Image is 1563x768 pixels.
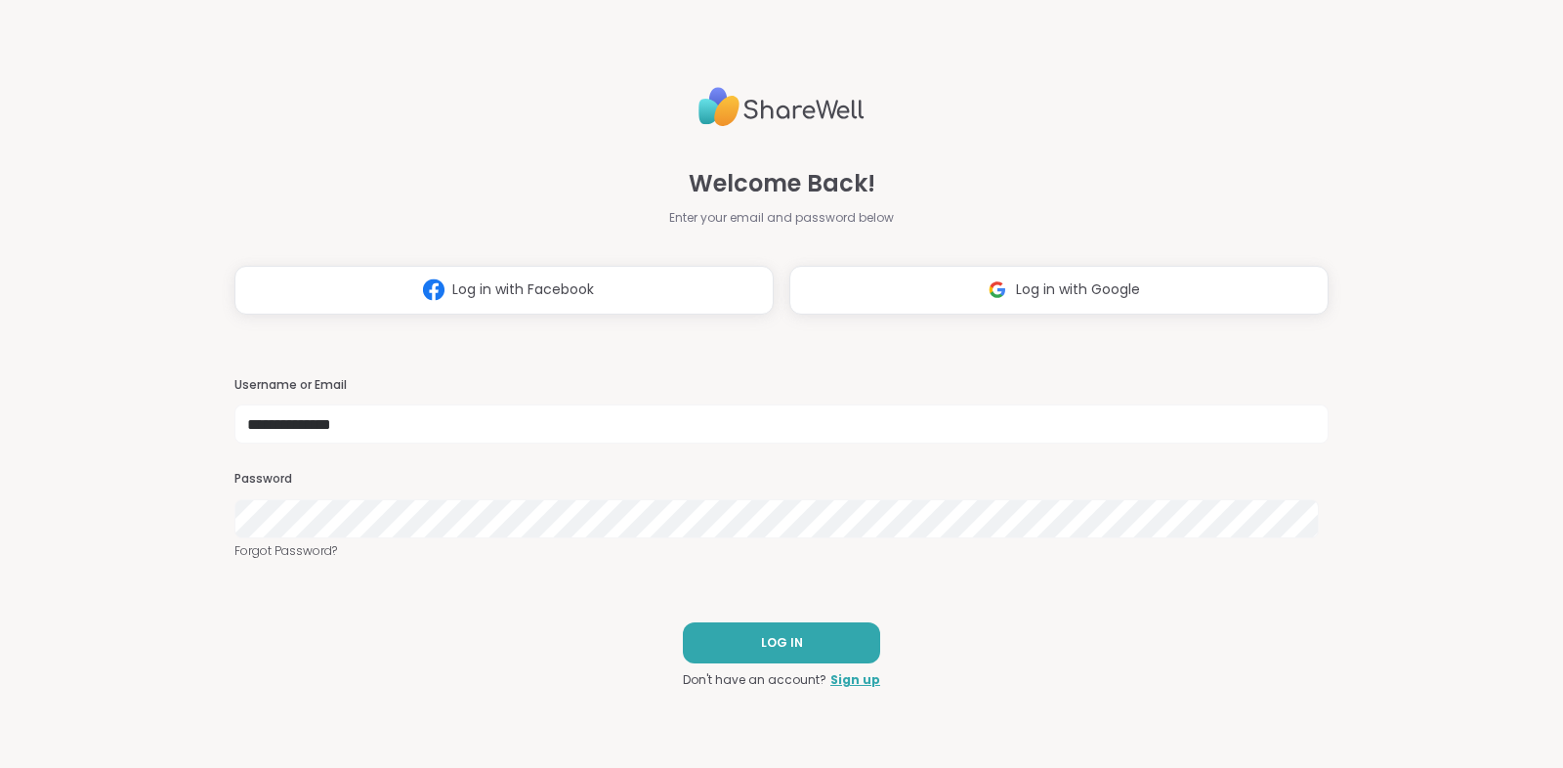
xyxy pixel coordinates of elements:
[689,166,875,201] span: Welcome Back!
[761,634,803,652] span: LOG IN
[789,266,1329,315] button: Log in with Google
[234,266,774,315] button: Log in with Facebook
[698,79,865,135] img: ShareWell Logo
[683,622,880,663] button: LOG IN
[234,377,1329,394] h3: Username or Email
[452,279,594,300] span: Log in with Facebook
[683,671,826,689] span: Don't have an account?
[234,471,1329,488] h3: Password
[669,209,894,227] span: Enter your email and password below
[979,272,1016,308] img: ShareWell Logomark
[830,671,880,689] a: Sign up
[234,542,1329,560] a: Forgot Password?
[1016,279,1140,300] span: Log in with Google
[415,272,452,308] img: ShareWell Logomark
